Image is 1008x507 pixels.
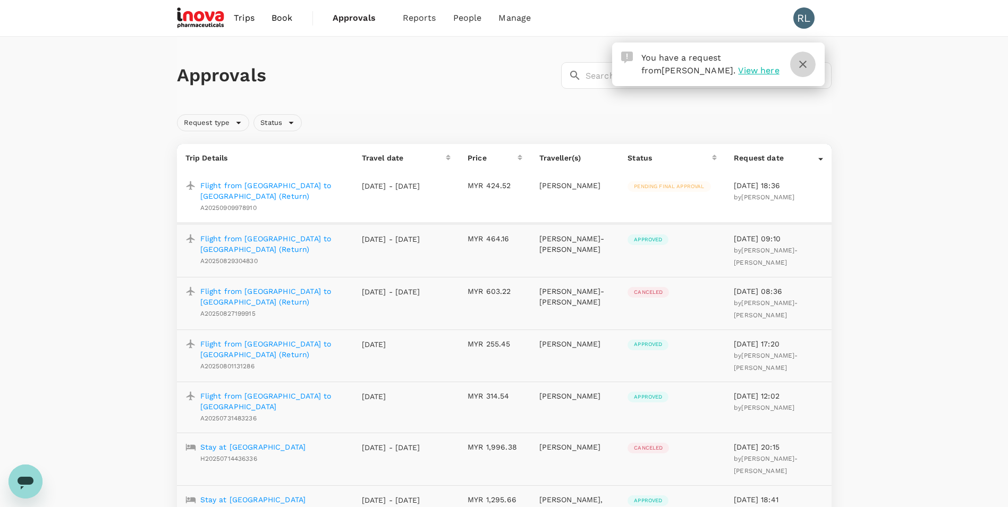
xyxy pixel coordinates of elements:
[200,494,306,505] a: Stay at [GEOGRAPHIC_DATA]
[741,404,794,411] span: [PERSON_NAME]
[738,65,779,75] span: View here
[453,12,482,24] span: People
[200,362,255,370] span: A20250801131286
[734,352,798,371] span: [PERSON_NAME]-[PERSON_NAME]
[498,12,531,24] span: Manage
[254,118,289,128] span: Status
[200,257,258,265] span: A20250829304830
[234,12,255,24] span: Trips
[793,7,815,29] div: RL
[362,286,420,297] p: [DATE] - [DATE]
[628,289,669,296] span: Canceled
[272,12,293,24] span: Book
[734,233,823,244] p: [DATE] 09:10
[586,62,832,89] input: Search by travellers, trips, or destination
[200,204,257,212] span: A20250909978910
[734,352,798,371] span: by
[468,494,522,505] p: MYR 1,295.66
[362,495,420,505] p: [DATE] - [DATE]
[734,180,823,191] p: [DATE] 18:36
[734,494,823,505] p: [DATE] 18:41
[628,236,668,243] span: Approved
[734,247,798,266] span: [PERSON_NAME]-[PERSON_NAME]
[734,404,794,411] span: by
[734,247,798,266] span: by
[177,6,226,30] img: iNova Pharmaceuticals
[539,180,611,191] p: [PERSON_NAME]
[362,234,420,244] p: [DATE] - [DATE]
[628,497,668,504] span: Approved
[362,153,446,163] div: Travel date
[734,339,823,349] p: [DATE] 17:20
[734,442,823,452] p: [DATE] 20:15
[734,299,798,319] span: [PERSON_NAME]-[PERSON_NAME]
[539,391,611,401] p: [PERSON_NAME]
[741,193,794,201] span: [PERSON_NAME]
[734,286,823,297] p: [DATE] 08:36
[468,391,522,401] p: MYR 314.54
[177,114,250,131] div: Request type
[200,286,345,307] a: Flight from [GEOGRAPHIC_DATA] to [GEOGRAPHIC_DATA] (Return)
[200,233,345,255] a: Flight from [GEOGRAPHIC_DATA] to [GEOGRAPHIC_DATA] (Return)
[468,153,517,163] div: Price
[468,442,522,452] p: MYR 1,996.38
[468,180,522,191] p: MYR 424.52
[362,181,420,191] p: [DATE] - [DATE]
[539,442,611,452] p: [PERSON_NAME]
[177,118,236,128] span: Request type
[200,391,345,412] a: Flight from [GEOGRAPHIC_DATA] to [GEOGRAPHIC_DATA]
[200,415,257,422] span: A20250731483236
[641,53,736,75] span: You have a request from .
[200,455,257,462] span: H20250714436336
[333,12,386,24] span: Approvals
[734,153,818,163] div: Request date
[628,183,710,190] span: Pending final approval
[403,12,436,24] span: Reports
[362,442,420,453] p: [DATE] - [DATE]
[539,233,611,255] p: [PERSON_NAME]-[PERSON_NAME]
[9,464,43,498] iframe: Button to launch messaging window
[734,391,823,401] p: [DATE] 12:02
[734,299,798,319] span: by
[539,286,611,307] p: [PERSON_NAME]-[PERSON_NAME]
[734,455,798,475] span: by
[200,180,345,201] a: Flight from [GEOGRAPHIC_DATA] to [GEOGRAPHIC_DATA] (Return)
[734,193,794,201] span: by
[200,339,345,360] a: Flight from [GEOGRAPHIC_DATA] to [GEOGRAPHIC_DATA] (Return)
[200,442,306,452] a: Stay at [GEOGRAPHIC_DATA]
[539,153,611,163] p: Traveller(s)
[362,339,420,350] p: [DATE]
[628,153,712,163] div: Status
[621,52,633,63] img: Approval Request
[468,286,522,297] p: MYR 603.22
[200,310,256,317] span: A20250827199915
[185,153,345,163] p: Trip Details
[539,339,611,349] p: [PERSON_NAME]
[628,341,668,348] span: Approved
[468,233,522,244] p: MYR 464.16
[468,339,522,349] p: MYR 255.45
[662,65,733,75] span: [PERSON_NAME]
[734,455,798,475] span: [PERSON_NAME]-[PERSON_NAME]
[628,393,668,401] span: Approved
[253,114,302,131] div: Status
[628,444,669,452] span: Canceled
[177,64,557,87] h1: Approvals
[362,391,420,402] p: [DATE]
